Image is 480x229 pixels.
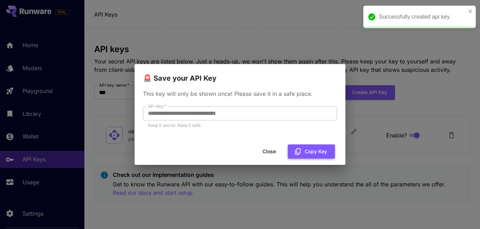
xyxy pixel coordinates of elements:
[143,89,337,98] p: This key will only be shown once! Please save it in a safe place.
[468,8,473,14] button: close
[135,64,345,84] h2: 🚨 Save your API Key
[288,144,335,159] button: Copy Key
[148,103,166,109] label: API Key
[253,144,285,159] button: Close
[148,122,332,129] p: Keep it secret. Keep it safe.
[379,13,466,21] div: Successfully created api key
